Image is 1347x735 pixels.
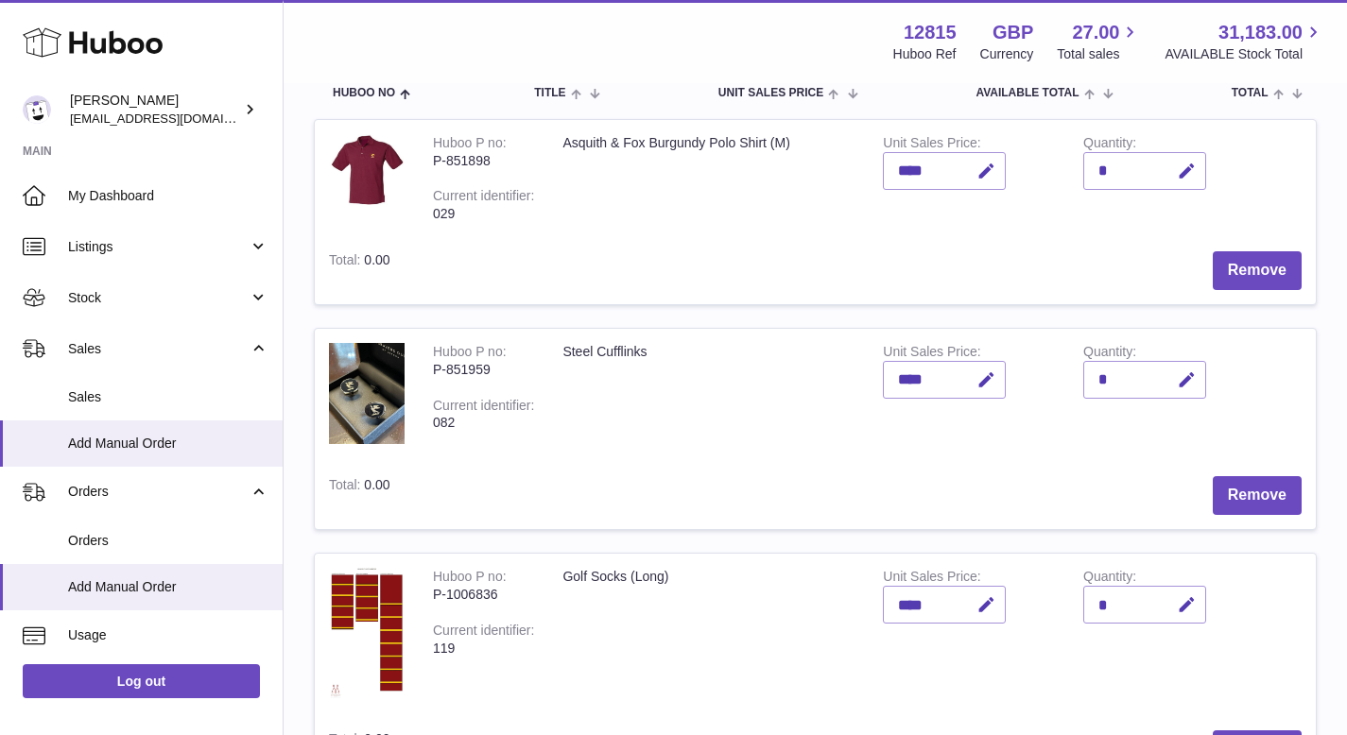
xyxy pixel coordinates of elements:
span: 27.00 [1072,20,1119,45]
span: 0.00 [364,252,389,267]
div: Current identifier [433,188,534,208]
span: Total [1232,87,1269,99]
span: Listings [68,238,249,256]
div: Huboo Ref [893,45,957,63]
span: 31,183.00 [1218,20,1303,45]
span: Orders [68,532,268,550]
img: Asquith & Fox Burgundy Polo Shirt (M) [329,134,405,210]
button: Remove [1213,476,1302,515]
span: 0.00 [364,477,389,492]
span: Sales [68,388,268,406]
label: Unit Sales Price [883,135,980,155]
span: Sales [68,340,249,358]
a: 31,183.00 AVAILABLE Stock Total [1165,20,1324,63]
a: 27.00 Total sales [1057,20,1141,63]
span: Unit Sales Price [718,87,823,99]
span: Total sales [1057,45,1141,63]
span: AVAILABLE Total [976,87,1079,99]
div: P-851898 [433,152,534,170]
td: Steel Cufflinks [548,329,869,463]
div: Huboo P no [433,344,507,364]
strong: 12815 [904,20,957,45]
label: Quantity [1083,135,1136,155]
label: Total [329,477,364,497]
span: Huboo no [333,87,395,99]
span: Add Manual Order [68,578,268,596]
span: [EMAIL_ADDRESS][DOMAIN_NAME] [70,111,278,126]
span: Add Manual Order [68,435,268,453]
label: Total [329,252,364,272]
img: Steel Cufflinks [329,343,405,444]
span: Usage [68,626,268,644]
button: Remove [1213,251,1302,290]
img: shophawksclub@gmail.com [23,95,51,124]
div: [PERSON_NAME] [70,92,240,128]
span: Orders [68,483,249,501]
div: Huboo P no [433,569,507,589]
td: Asquith & Fox Burgundy Polo Shirt (M) [548,120,869,237]
td: Golf Socks (Long) [548,554,869,716]
label: Unit Sales Price [883,344,980,364]
span: Title [534,87,565,99]
img: Golf Socks (Long) [329,568,405,697]
label: Quantity [1083,569,1136,589]
div: 119 [433,640,534,658]
span: Stock [68,289,249,307]
div: Current identifier [433,398,534,418]
div: 082 [433,414,534,432]
div: 029 [433,205,534,223]
div: P-1006836 [433,586,534,604]
label: Unit Sales Price [883,569,980,589]
strong: GBP [993,20,1033,45]
a: Log out [23,664,260,698]
div: Currency [980,45,1034,63]
div: P-851959 [433,361,534,379]
span: My Dashboard [68,187,268,205]
div: Current identifier [433,623,534,642]
div: Huboo P no [433,135,507,155]
span: AVAILABLE Stock Total [1165,45,1324,63]
label: Quantity [1083,344,1136,364]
